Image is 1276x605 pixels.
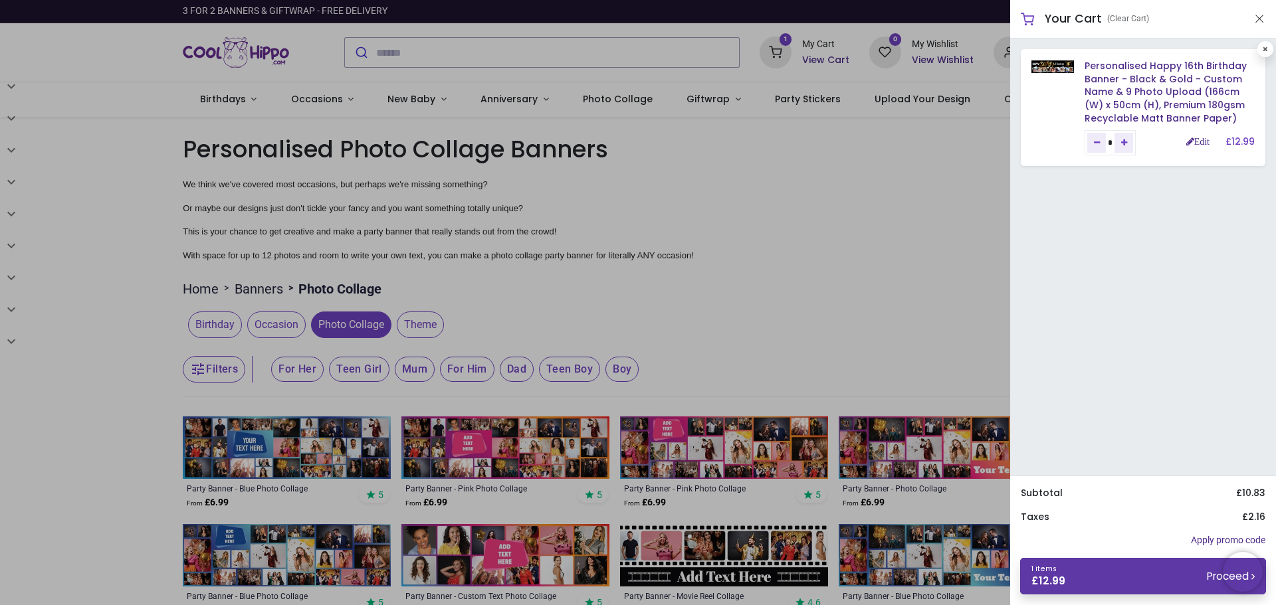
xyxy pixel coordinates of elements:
[1115,133,1133,153] a: Add one
[1031,60,1074,73] img: ymsnXYAAAAGSURBVAMAdzA89kPMOA0AAAAASUVORK5CYII=
[1207,569,1255,583] small: Proceed
[1087,133,1106,153] a: Remove one
[1248,510,1265,523] span: 2.16
[1191,534,1265,547] a: Apply promo code
[1031,564,1057,574] span: 1 items
[1039,574,1065,588] span: 12.99
[1253,11,1265,27] button: Close
[1031,574,1065,588] span: £
[1242,511,1265,524] h6: £
[1045,11,1102,27] h5: Your Cart
[1085,59,1247,124] a: Personalised Happy 16th Birthday Banner - Black & Gold - Custom Name & 9 Photo Upload (166cm (W) ...
[1223,552,1263,592] iframe: Brevo live chat
[1231,135,1255,148] span: 12.99
[1020,558,1266,594] a: 1 items £12.99 Proceed
[1225,135,1255,149] h6: £
[1242,486,1265,499] span: 10.83
[1021,487,1063,500] h6: Subtotal
[1107,13,1149,25] a: (Clear Cart)
[1186,137,1210,146] a: Edit
[1236,487,1265,500] h6: £
[1021,511,1049,524] h6: Taxes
